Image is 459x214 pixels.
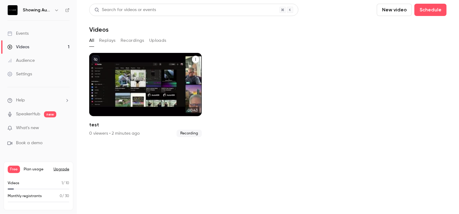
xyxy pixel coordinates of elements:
div: Events [7,30,29,37]
div: Videos [7,44,29,50]
span: 1 [62,181,63,185]
button: Upgrade [54,167,69,172]
span: Plan usage [24,167,50,172]
a: 00:43test0 viewers • 2 minutes agoRecording [89,53,202,137]
div: 0 viewers • 2 minutes ago [89,130,140,137]
div: Audience [7,57,35,64]
ul: Videos [89,53,447,137]
span: Help [16,97,25,104]
button: unpublished [92,55,100,63]
button: Uploads [149,36,166,46]
button: All [89,36,94,46]
li: test [89,53,202,137]
img: Showing Austin [8,5,18,15]
section: Videos [89,4,447,210]
p: Videos [8,180,19,186]
button: New video [377,4,412,16]
h1: Videos [89,26,109,33]
button: Replays [99,36,116,46]
p: / 30 [60,193,69,199]
span: 00:43 [186,107,199,114]
span: Free [8,166,20,173]
span: Recording [177,130,202,137]
a: SpeakerHub [16,111,40,117]
button: Recordings [121,36,144,46]
span: Book a demo [16,140,42,146]
h6: Showing Austin [23,7,52,13]
span: 0 [60,194,62,198]
div: Search for videos or events [94,7,156,13]
li: help-dropdown-opener [7,97,70,104]
p: Monthly registrants [8,193,42,199]
span: What's new [16,125,39,131]
button: Schedule [414,4,447,16]
div: Settings [7,71,32,77]
h2: test [89,121,202,129]
p: / 10 [62,180,69,186]
span: new [44,111,56,117]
